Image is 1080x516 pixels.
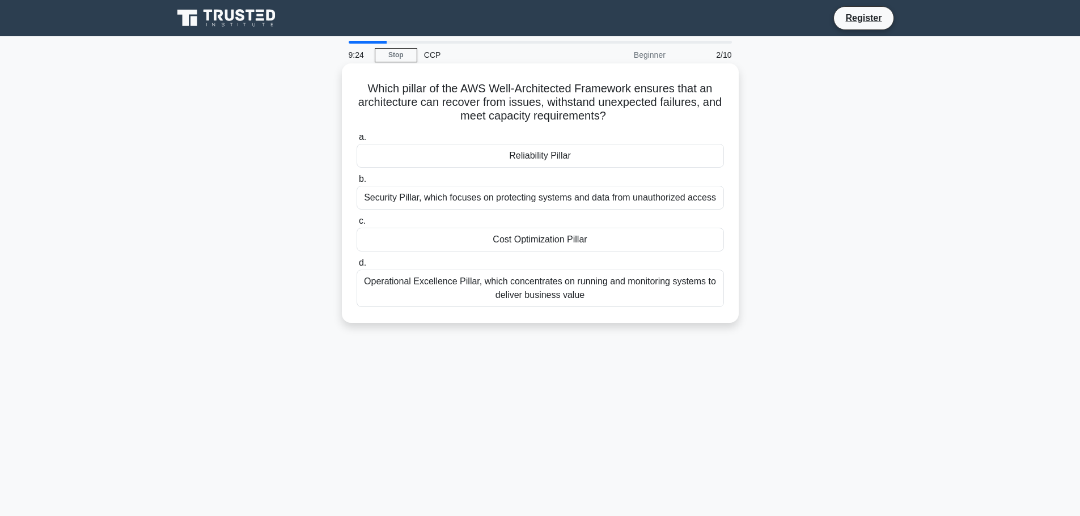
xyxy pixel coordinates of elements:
[357,186,724,210] div: Security Pillar, which focuses on protecting systems and data from unauthorized access
[375,48,417,62] a: Stop
[838,11,888,25] a: Register
[357,144,724,168] div: Reliability Pillar
[359,132,366,142] span: a.
[357,228,724,251] div: Cost Optimization Pillar
[355,82,725,123] h5: Which pillar of the AWS Well-Architected Framework ensures that an architecture can recover from ...
[573,44,672,66] div: Beginner
[342,44,375,66] div: 9:24
[672,44,739,66] div: 2/10
[357,270,724,307] div: Operational Excellence Pillar, which concentrates on running and monitoring systems to deliver bu...
[417,44,573,66] div: CCP
[359,216,366,225] span: c.
[359,258,366,267] span: d.
[359,174,366,184] span: b.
